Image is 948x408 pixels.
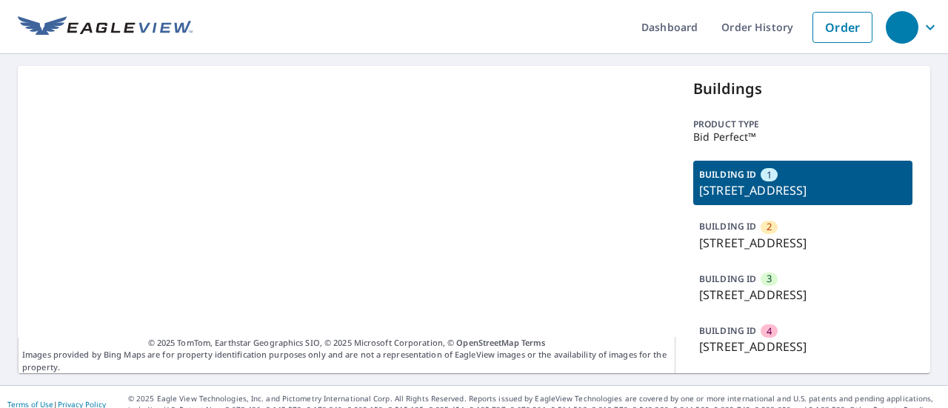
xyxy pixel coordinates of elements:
[767,272,772,286] span: 3
[699,168,756,181] p: BUILDING ID
[699,286,907,304] p: [STREET_ADDRESS]
[699,181,907,199] p: [STREET_ADDRESS]
[699,234,907,252] p: [STREET_ADDRESS]
[767,220,772,234] span: 2
[693,131,912,143] p: Bid Perfect™
[18,337,675,374] p: Images provided by Bing Maps are for property identification purposes only and are not a represen...
[767,324,772,338] span: 4
[693,78,912,100] p: Buildings
[18,16,193,39] img: EV Logo
[148,337,546,350] span: © 2025 TomTom, Earthstar Geographics SIO, © 2025 Microsoft Corporation, ©
[699,324,756,337] p: BUILDING ID
[456,337,518,348] a: OpenStreetMap
[812,12,872,43] a: Order
[767,168,772,182] span: 1
[699,220,756,233] p: BUILDING ID
[699,338,907,355] p: [STREET_ADDRESS]
[693,118,912,131] p: Product type
[521,337,546,348] a: Terms
[699,272,756,285] p: BUILDING ID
